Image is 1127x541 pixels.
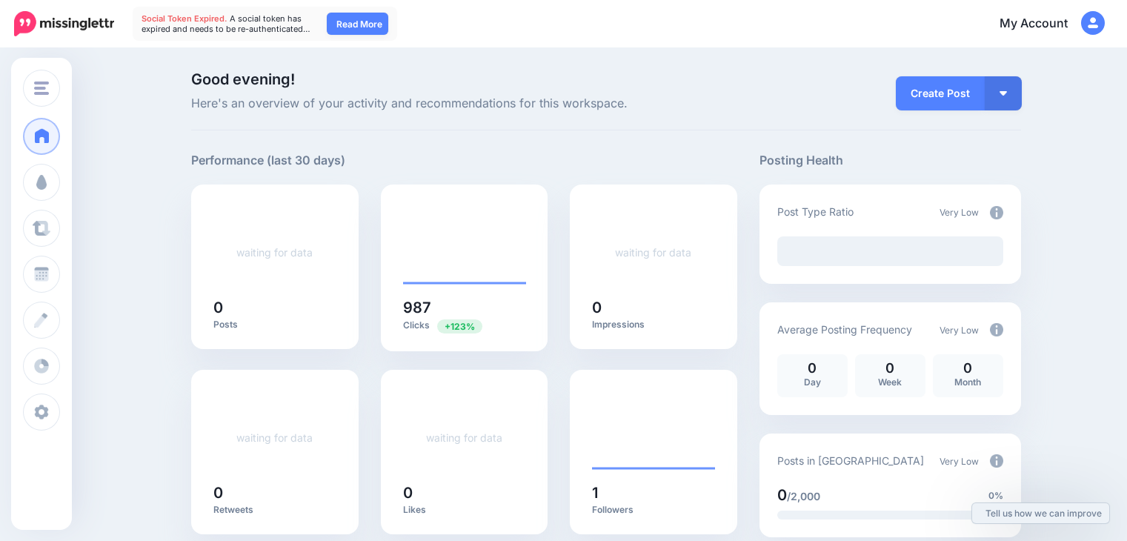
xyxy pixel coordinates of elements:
p: 0 [862,362,918,375]
p: Likes [403,504,526,516]
h5: 0 [213,485,336,500]
h5: 0 [213,300,336,315]
a: waiting for data [236,431,313,444]
h5: 1 [592,485,715,500]
img: info-circle-grey.png [990,454,1003,468]
span: Very Low [940,456,979,467]
h5: 0 [592,300,715,315]
a: My Account [985,6,1105,42]
img: menu.png [34,82,49,95]
h5: Posting Health [759,151,1021,170]
p: Retweets [213,504,336,516]
p: Impressions [592,319,715,331]
h5: Performance (last 30 days) [191,151,345,170]
span: 0% [988,488,1003,503]
img: Missinglettr [14,11,114,36]
p: Average Posting Frequency [777,321,912,338]
a: Create Post [896,76,985,110]
p: Post Type Ratio [777,203,854,220]
span: Week [878,376,902,388]
p: Posts [213,319,336,331]
img: info-circle-grey.png [990,323,1003,336]
img: info-circle-grey.png [990,206,1003,219]
a: Tell us how we can improve [972,503,1109,523]
span: /2,000 [787,490,820,502]
span: Social Token Expired. [142,13,227,24]
p: Followers [592,504,715,516]
a: waiting for data [236,246,313,259]
span: Here's an overview of your activity and recommendations for this workspace. [191,94,737,113]
span: Previous period: 443 [437,319,482,333]
img: arrow-down-white.png [1000,91,1007,96]
span: Month [954,376,981,388]
p: 0 [940,362,996,375]
p: Clicks [403,319,526,333]
a: waiting for data [615,246,691,259]
span: Very Low [940,325,979,336]
span: Good evening! [191,70,295,88]
span: Very Low [940,207,979,218]
p: 0 [785,362,840,375]
h5: 0 [403,485,526,500]
h5: 987 [403,300,526,315]
span: 0 [777,486,787,504]
a: Read More [327,13,388,35]
span: Day [804,376,821,388]
span: A social token has expired and needs to be re-authenticated… [142,13,310,34]
a: waiting for data [426,431,502,444]
p: Posts in [GEOGRAPHIC_DATA] [777,452,924,469]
